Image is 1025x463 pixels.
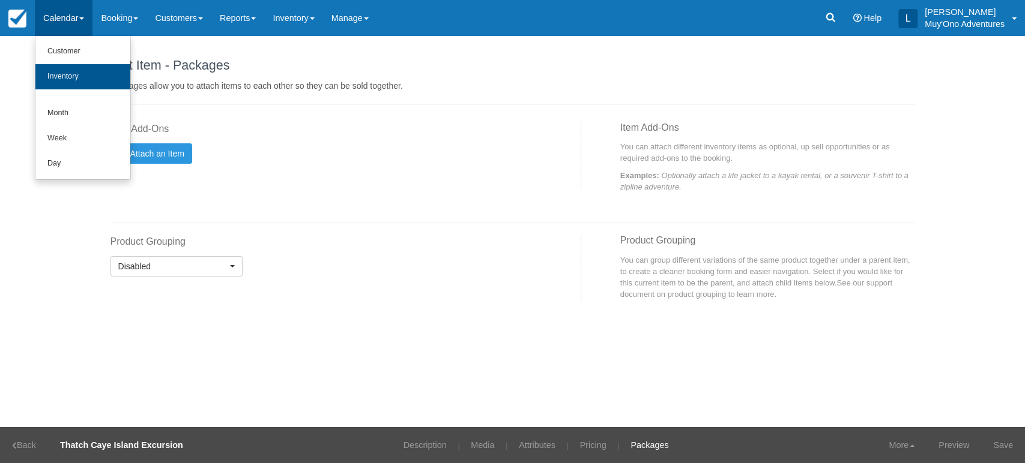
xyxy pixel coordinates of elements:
[35,151,130,176] a: Day
[620,254,915,300] p: You can group different variations of the same product together under a parent item, to create a ...
[110,80,915,92] p: Packages allow you to attach items to each other so they can be sold together.
[110,143,192,164] a: Attach an Item
[853,14,861,22] i: Help
[620,141,915,164] p: You can attach different inventory items as optional, up sell opportunities or as required add-on...
[35,101,130,126] a: Month
[8,10,26,28] img: checkfront-main-nav-mini-logo.png
[620,122,915,142] h3: Item Add-Ons
[925,6,1005,18] p: [PERSON_NAME]
[510,427,564,463] a: Attributes
[571,427,615,463] a: Pricing
[35,126,130,151] a: Week
[110,235,542,249] label: Product Grouping
[621,427,677,463] a: Packages
[110,256,243,276] button: Disabled
[35,39,130,64] a: Customer
[35,36,131,180] ul: Calendar
[35,64,130,89] a: Inventory
[60,440,183,450] strong: Thatch Caye Island Excursion
[981,427,1025,463] a: Save
[877,427,927,463] a: More
[110,122,542,136] label: Item Add-Ons
[110,58,915,73] h1: Edit Item - Packages
[927,427,981,463] a: Preview
[462,427,503,463] a: Media
[395,427,456,463] a: Description
[925,18,1005,30] p: Muy'Ono Adventures
[620,171,909,191] em: Optionally attach a life jacket to a kayak rental, or a souvenir T-shirt to a zipline adventure.
[620,171,659,180] strong: Examples:
[118,260,227,272] span: Disabled
[863,13,881,23] span: Help
[620,235,915,254] h3: Product Grouping
[898,9,918,28] div: L
[620,278,892,299] span: See our support document on product grouping to learn more.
